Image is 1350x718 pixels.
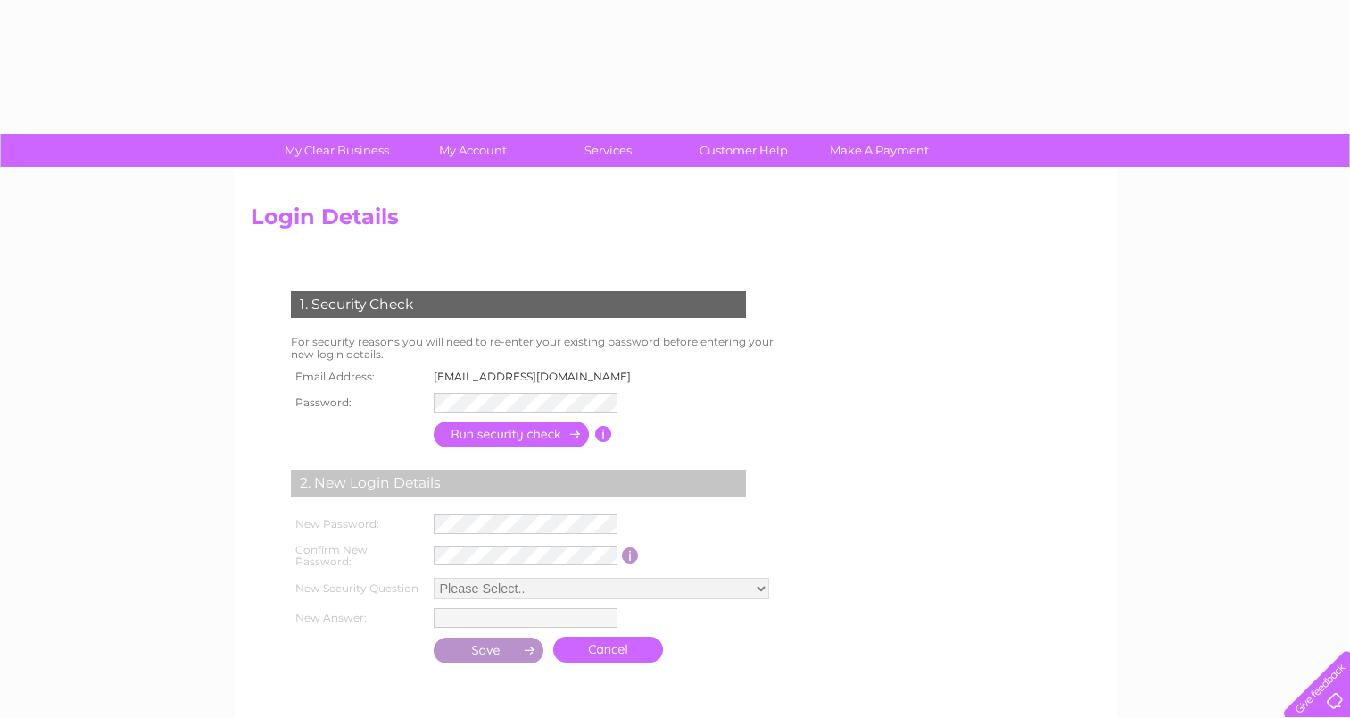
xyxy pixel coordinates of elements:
th: New Password: [286,510,429,538]
a: My Clear Business [263,134,410,167]
input: Information [622,547,639,564]
a: Make A Payment [806,134,953,167]
th: Password: [286,388,429,417]
input: Submit [434,638,544,663]
div: 2. New Login Details [291,470,746,497]
th: Confirm New Password: [286,538,429,574]
a: My Account [399,134,546,167]
h2: Login Details [251,205,1100,238]
th: New Security Question [286,573,429,604]
div: 1. Security Check [291,291,746,318]
th: New Answer: [286,604,429,632]
input: Information [595,426,612,442]
td: For security reasons you will need to re-enter your existing password before entering your new lo... [286,331,793,365]
a: Cancel [553,637,663,663]
td: [EMAIL_ADDRESS][DOMAIN_NAME] [429,365,646,388]
a: Services [534,134,682,167]
a: Customer Help [670,134,817,167]
th: Email Address: [286,365,429,388]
